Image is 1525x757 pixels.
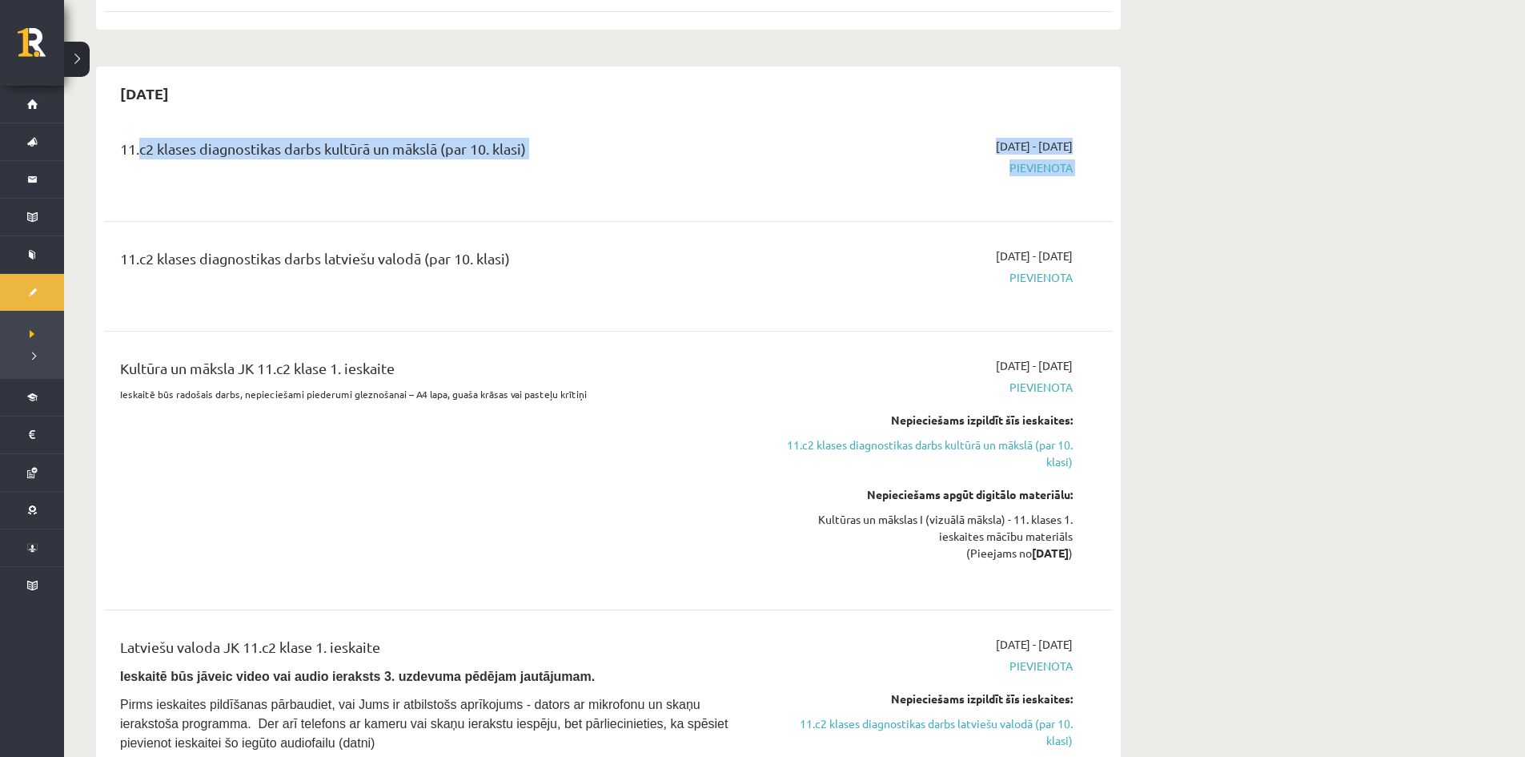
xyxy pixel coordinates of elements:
span: Ieskaitē būs jāveic video vai audio ieraksts 3. uzdevuma pēdējam jautājumam. [120,670,595,683]
span: Pievienota [771,379,1073,396]
div: Latviešu valoda JK 11.c2 klase 1. ieskaite [120,636,747,666]
span: [DATE] - [DATE] [996,138,1073,155]
div: 11.c2 klases diagnostikas darbs kultūrā un mākslā (par 10. klasi) [120,138,747,167]
div: Nepieciešams izpildīt šīs ieskaites: [771,412,1073,429]
a: 11.c2 klases diagnostikas darbs kultūrā un mākslā (par 10. klasi) [771,437,1073,470]
a: 11.c2 klases diagnostikas darbs latviešu valodā (par 10. klasi) [771,715,1073,749]
span: [DATE] - [DATE] [996,636,1073,653]
div: Kultūra un māksla JK 11.c2 klase 1. ieskaite [120,357,747,387]
span: Pievienota [771,269,1073,286]
div: Kultūras un mākslas I (vizuālā māksla) - 11. klases 1. ieskaites mācību materiāls (Pieejams no ) [771,511,1073,562]
span: [DATE] - [DATE] [996,357,1073,374]
p: Ieskaitē būs radošais darbs, nepieciešami piederumi gleznošanai – A4 lapa, guaša krāsas vai paste... [120,387,747,401]
div: Nepieciešams izpildīt šīs ieskaites: [771,691,1073,707]
div: Nepieciešams apgūt digitālo materiālu: [771,486,1073,503]
a: Rīgas 1. Tālmācības vidusskola [18,28,64,68]
span: Pirms ieskaites pildīšanas pārbaudiet, vai Jums ir atbilstošs aprīkojums - dators ar mikrofonu un... [120,698,728,750]
h2: [DATE] [104,74,185,112]
span: [DATE] - [DATE] [996,248,1073,264]
span: Pievienota [771,159,1073,176]
span: Pievienota [771,658,1073,674]
strong: [DATE] [1032,546,1069,560]
div: 11.c2 klases diagnostikas darbs latviešu valodā (par 10. klasi) [120,248,747,277]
